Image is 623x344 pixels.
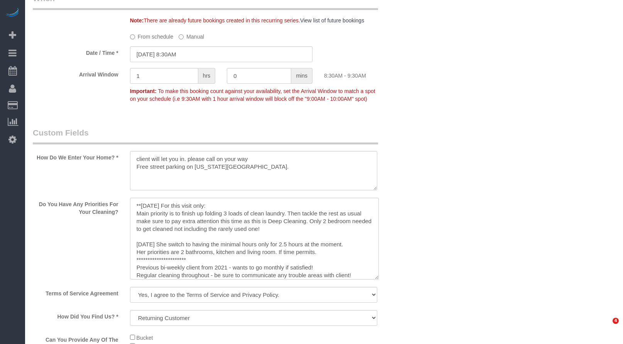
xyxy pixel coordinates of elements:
[130,17,144,24] strong: Note:
[179,34,184,39] input: Manual
[27,287,124,297] label: Terms of Service Agreement
[27,68,124,78] label: Arrival Window
[130,88,375,102] span: To make this booking count against your availability, set the Arrival Window to match a spot on y...
[130,88,157,94] strong: Important:
[291,68,312,84] span: mins
[130,30,174,41] label: From schedule
[5,8,20,19] img: Automaid Logo
[179,30,204,41] label: Manual
[137,335,153,341] span: Bucket
[130,34,135,39] input: From schedule
[27,151,124,161] label: How Do We Enter Your Home? *
[124,17,415,24] div: There are already future bookings created in this recurring series.
[27,46,124,57] label: Date / Time *
[27,198,124,216] label: Do You Have Any Priorities For Your Cleaning?
[300,17,364,24] a: View list of future bookings
[613,318,619,324] span: 4
[597,318,615,336] iframe: Intercom live chat
[130,46,312,62] input: MM/DD/YYYY HH:MM
[27,310,124,320] label: How Did You Find Us? *
[198,68,215,84] span: hrs
[33,127,378,144] legend: Custom Fields
[318,68,415,80] div: 8:30AM - 9:30AM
